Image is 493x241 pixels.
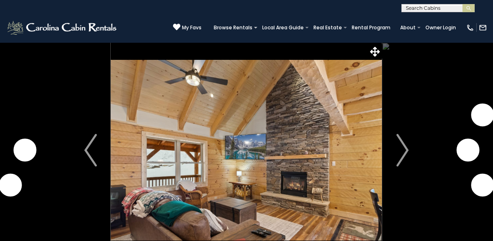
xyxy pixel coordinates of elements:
[396,22,420,33] a: About
[309,22,346,33] a: Real Estate
[173,23,202,32] a: My Favs
[479,24,487,32] img: mail-regular-white.png
[6,20,119,36] img: White-1-2.png
[421,22,460,33] a: Owner Login
[182,24,202,31] span: My Favs
[348,22,394,33] a: Rental Program
[84,134,96,167] img: arrow
[258,22,308,33] a: Local Area Guide
[210,22,256,33] a: Browse Rentals
[466,24,474,32] img: phone-regular-white.png
[396,134,408,167] img: arrow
